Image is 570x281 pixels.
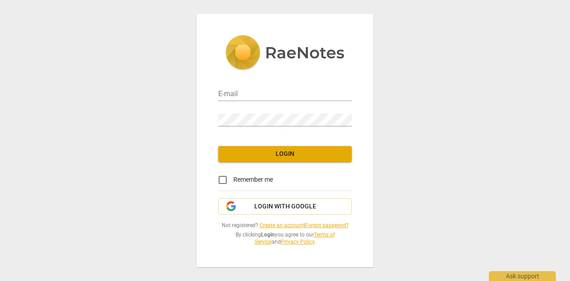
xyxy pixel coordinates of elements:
[255,232,335,245] a: Terms of Service
[489,271,556,281] div: Ask support
[260,222,304,228] a: Create an account
[218,231,352,246] span: By clicking you agree to our and .
[254,202,316,211] span: Login with Google
[281,239,314,245] a: Privacy Policy
[218,146,352,162] button: Login
[225,35,345,72] img: 5ac2273c67554f335776073100b6d88f.svg
[305,222,349,228] a: Forgot password?
[225,150,345,159] span: Login
[261,232,275,238] b: Login
[218,222,352,229] span: Not registered? |
[233,175,273,184] span: Remember me
[218,198,352,215] button: Login with Google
